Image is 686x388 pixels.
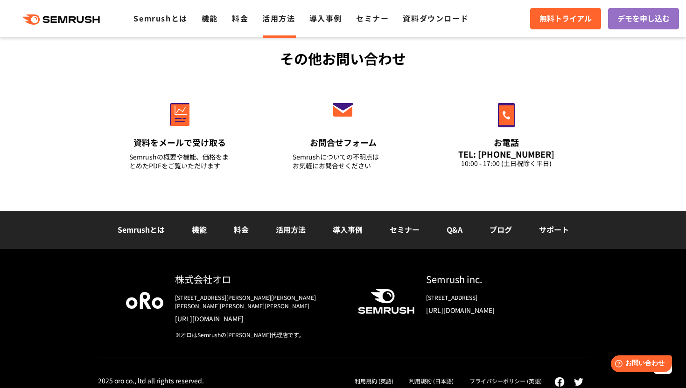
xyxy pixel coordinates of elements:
[403,13,469,24] a: 資料ダウンロード
[608,8,679,29] a: デモを申し込む
[456,149,557,159] div: TEL: [PHONE_NUMBER]
[293,137,393,148] div: お問合せフォーム
[262,13,295,24] a: 活用方法
[409,377,454,385] a: 利用規約 (日本語)
[426,305,560,315] a: [URL][DOMAIN_NAME]
[110,83,250,182] a: 資料をメールで受け取る Semrushの概要や機能、価格をまとめたPDFをご覧いただけます
[456,137,557,148] div: お電話
[554,377,565,387] img: facebook
[309,13,342,24] a: 導入事例
[98,376,204,385] div: 2025 oro co., ltd all rights reserved.
[175,293,343,310] div: [STREET_ADDRESS][PERSON_NAME][PERSON_NAME][PERSON_NAME][PERSON_NAME][PERSON_NAME]
[530,8,601,29] a: 無料トライアル
[129,152,230,170] div: Semrushの概要や機能、価格をまとめたPDFをご覧いただけます
[603,352,676,378] iframe: Help widget launcher
[118,224,165,235] a: Semrushとは
[539,13,592,25] span: 無料トライアル
[192,224,207,235] a: 機能
[133,13,187,24] a: Semrushとは
[276,224,306,235] a: 活用方法
[202,13,218,24] a: 機能
[175,331,343,339] div: ※オロはSemrushの[PERSON_NAME]代理店です。
[175,314,343,323] a: [URL][DOMAIN_NAME]
[333,224,363,235] a: 導入事例
[98,48,588,69] div: その他お問い合わせ
[539,224,569,235] a: サポート
[175,272,343,286] div: 株式会社オロ
[355,377,393,385] a: 利用規約 (英語)
[126,292,163,309] img: oro company
[356,13,389,24] a: セミナー
[469,377,542,385] a: プライバシーポリシー (英語)
[456,159,557,168] div: 10:00 - 17:00 (土日祝除く平日)
[617,13,670,25] span: デモを申し込む
[426,293,560,302] div: [STREET_ADDRESS]
[447,224,462,235] a: Q&A
[129,137,230,148] div: 資料をメールで受け取る
[232,13,248,24] a: 料金
[390,224,420,235] a: セミナー
[293,152,393,170] div: Semrushについての不明点は お気軽にお問合せください
[574,378,583,386] img: twitter
[426,272,560,286] div: Semrush inc.
[273,83,413,182] a: お問合せフォーム Semrushについての不明点はお気軽にお問合せください
[490,224,512,235] a: ブログ
[234,224,249,235] a: 料金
